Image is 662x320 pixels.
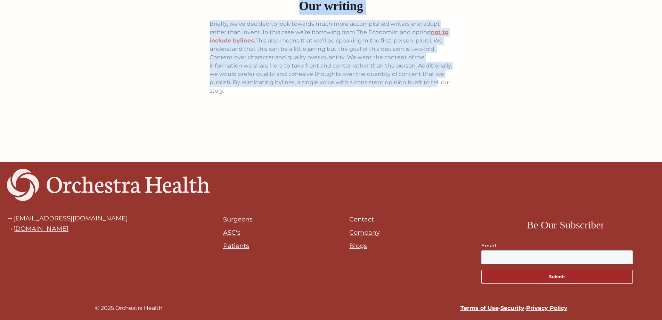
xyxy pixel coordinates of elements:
[223,216,253,223] a: Surgeons
[526,305,567,311] a: Privacy Policy
[526,217,604,233] h3: Be Our Subscriber
[335,303,567,313] div: • •
[210,29,448,44] a: not to include bylines.
[481,242,649,249] label: Email
[500,305,524,311] a: Security
[7,225,128,232] div: →
[460,305,499,311] a: Terms of Use
[13,225,68,233] a: [DOMAIN_NAME]
[210,20,453,95] p: Briefly, we’ve decided to look towards much more accomplished writers and adopt rather than inven...
[349,242,367,250] a: Blogs
[481,270,632,284] button: Submit
[349,229,380,236] a: Company
[223,229,240,236] a: ASC's
[223,242,249,250] a: Patients
[349,216,374,223] a: Contact
[13,214,128,222] a: [EMAIL_ADDRESS][DOMAIN_NAME]
[95,303,163,313] div: © 2025 Orchestra Health
[7,215,128,222] div: →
